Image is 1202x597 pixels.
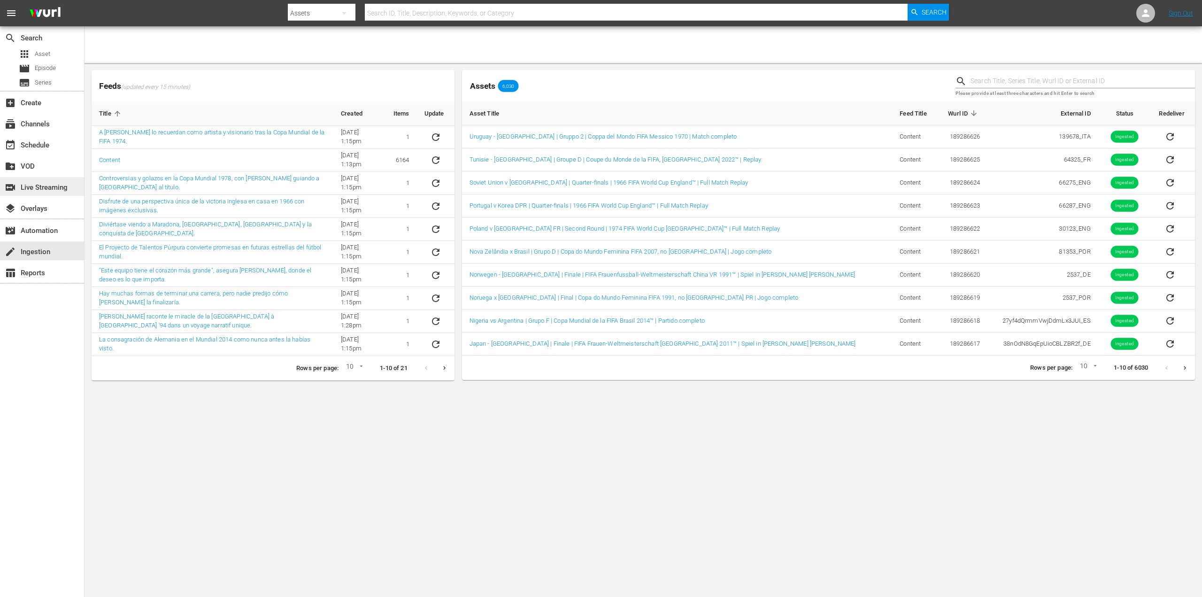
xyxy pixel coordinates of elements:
a: Sign Out [1169,9,1193,17]
td: 1 [386,310,417,333]
span: Wurl ID [948,109,980,117]
a: La consagración de Alemania en el Mundial 2014 como nunca antes la habías visto. [99,336,310,352]
span: Ingested [1111,248,1139,256]
td: Content [892,287,937,310]
span: Episode [35,63,56,73]
th: Update [417,102,455,126]
td: [DATE] 1:15pm [333,264,386,287]
span: Automation [5,225,16,236]
span: Ingested [1111,202,1139,209]
span: menu [6,8,17,19]
span: Series [19,77,30,88]
a: Uruguay - [GEOGRAPHIC_DATA] | Gruppo 2 | Coppa del Mondo FIFA Messico 1970 | Match completo [470,133,737,140]
p: Rows per page: [296,364,339,373]
td: Content [892,264,937,287]
td: 189286618 [937,310,987,333]
a: Nigeria vs Argentina | Grupo F | Copa Mundial de la FIFA Brasil 2014™ | Partido completo [470,317,705,324]
td: 6164 [386,149,417,172]
td: Content [892,125,937,148]
td: 1 [386,126,417,149]
td: 189286624 [937,171,987,194]
th: Status [1098,101,1152,125]
button: Next page [1176,359,1194,377]
span: (updated every 15 minutes) [121,84,190,91]
span: Ingested [1111,295,1139,302]
td: Content [892,148,937,171]
span: Channels [5,118,16,130]
td: Content [892,171,937,194]
a: "Este equipo tiene el corazón más grande", asegura [PERSON_NAME], donde el deseo es lo que importa. [99,267,311,283]
td: Content [892,194,937,217]
span: Ingested [1111,318,1139,325]
td: 30123_ENG [987,217,1098,240]
span: Title [99,109,123,118]
td: 1 [386,287,417,310]
table: sticky table [462,101,1195,356]
a: Norwegen - [GEOGRAPHIC_DATA] | Finale | FIFA Frauenfussball-Weltmeisterschaft China VR 1991™ | Sp... [470,271,855,278]
td: Content [892,310,937,333]
a: [PERSON_NAME] raconte le miracle de la [GEOGRAPHIC_DATA] à [GEOGRAPHIC_DATA] '94 dans un voyage n... [99,313,274,329]
div: 10 [342,361,365,375]
span: Ingested [1111,225,1139,233]
table: sticky table [92,102,455,356]
td: Content [892,333,937,356]
td: 2537_DE [987,264,1098,287]
td: 189286617 [937,333,987,356]
span: Create [5,97,16,109]
span: Ingested [1111,179,1139,186]
a: Hay muchas formas de terminar una carrera, pero nadie predijo cómo [PERSON_NAME] la finalizaría. [99,290,288,306]
td: 189286619 [937,287,987,310]
td: [DATE] 1:13pm [333,149,386,172]
span: Assets [470,81,495,91]
td: [DATE] 1:15pm [333,241,386,264]
a: El Proyecto de Talentos Púrpura convierte promesas en futuras estrellas del fútbol mundial. [99,244,321,260]
a: Diviértase viendo a Maradona, [GEOGRAPHIC_DATA], [GEOGRAPHIC_DATA] y la conquista de [GEOGRAPHIC_... [99,221,312,237]
td: 1 [386,241,417,264]
a: Controversias y golazos en la Copa Mundial 1978, con [PERSON_NAME] guiando a [GEOGRAPHIC_DATA] al... [99,175,320,191]
span: Ingestion [5,246,16,257]
img: ans4CAIJ8jUAAAAAAAAAAAAAAAAAAAAAAAAgQb4GAAAAAAAAAAAAAAAAAAAAAAAAJMjXAAAAAAAAAAAAAAAAAAAAAAAAgAT5G... [23,2,68,24]
span: Asset Title [470,109,512,117]
span: Asset [19,48,30,60]
p: Rows per page: [1030,364,1072,372]
td: 66275_ENG [987,171,1098,194]
a: Content [99,156,120,163]
td: [DATE] 1:15pm [333,218,386,241]
td: [DATE] 1:15pm [333,172,386,195]
p: 1-10 of 21 [380,364,407,373]
span: Series [35,78,52,87]
span: Search [5,32,16,44]
span: Reports [5,267,16,279]
span: Ingested [1111,156,1139,163]
span: Asset [35,49,50,59]
td: [DATE] 1:15pm [333,333,386,356]
td: Content [892,240,937,264]
span: Ingested [1111,341,1139,348]
p: Please provide at least three characters and hit Enter to search [955,90,1195,98]
th: Feed Title [892,101,937,125]
span: VOD [5,161,16,172]
td: [DATE] 1:28pm [333,310,386,333]
p: 1-10 of 6030 [1114,364,1148,372]
th: Redeliver [1151,101,1195,125]
a: Disfrute de una perspectiva única de la victoria inglesa en casa en 1966 con imágenes exclusivas. [99,198,305,214]
td: 66287_ENG [987,194,1098,217]
a: Japan - [GEOGRAPHIC_DATA] | Finale | FIFA Frauen-Weltmeisterschaft [GEOGRAPHIC_DATA] 2011™ | Spie... [470,340,856,347]
th: External ID [987,101,1098,125]
span: Episode [19,63,30,74]
td: 189286626 [937,125,987,148]
td: 139678_ITA [987,125,1098,148]
td: 1 [386,218,417,241]
a: Portugal v Korea DPR | Quarter-finals | 1966 FIFA World Cup England™ | Full Match Replay [470,202,708,209]
div: 10 [1076,361,1099,375]
td: 2537_POR [987,287,1098,310]
span: Live Streaming [5,182,16,193]
td: 1 [386,264,417,287]
td: 64325_FR [987,148,1098,171]
span: Created [341,109,375,118]
td: [DATE] 1:15pm [333,195,386,218]
td: 189286620 [937,264,987,287]
td: 189286623 [937,194,987,217]
span: 6,030 [498,83,519,89]
td: 189286621 [937,240,987,264]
